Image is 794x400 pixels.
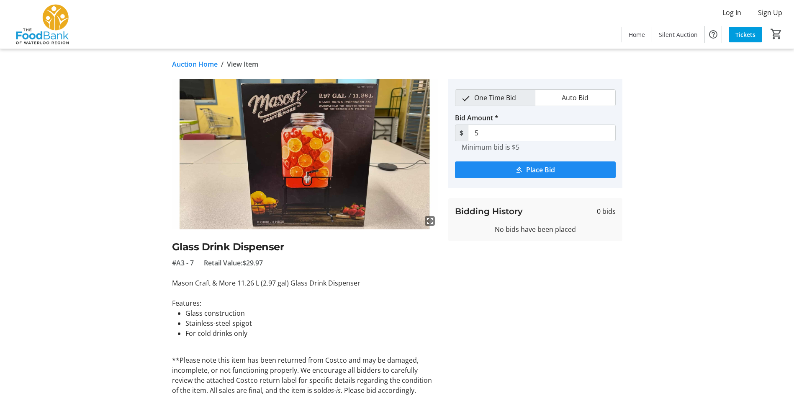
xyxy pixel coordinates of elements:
[722,8,741,18] span: Log In
[172,59,218,69] a: Auction Home
[5,3,80,45] img: The Food Bank of Waterloo Region's Logo
[557,90,594,106] span: Auto Bid
[769,26,784,42] button: Cart
[455,113,498,123] label: Bid Amount *
[751,6,789,19] button: Sign Up
[758,8,782,18] span: Sign Up
[597,206,616,216] span: 0 bids
[455,125,468,141] span: $
[172,79,438,229] img: Image
[455,205,523,218] h3: Bidding History
[172,239,438,255] h2: Glass Drink Dispenser
[425,216,435,226] mat-icon: fullscreen
[629,30,645,39] span: Home
[716,6,748,19] button: Log In
[729,27,762,42] a: Tickets
[227,59,258,69] span: View Item
[185,328,438,338] li: For cold drinks only
[652,27,704,42] a: Silent Auction
[204,258,263,268] span: Retail Value: $29.97
[735,30,755,39] span: Tickets
[469,90,521,106] span: One Time Bid
[172,355,438,395] p: **Please note this item has been returned from Costco and may be damaged, incomplete, or not func...
[705,26,722,43] button: Help
[172,258,194,268] span: #A3 - 7
[455,161,616,178] button: Place Bid
[526,165,555,175] span: Place Bid
[327,386,341,395] em: as-is
[462,143,519,151] tr-hint: Minimum bid is $5
[185,308,438,318] li: Glass construction
[172,298,438,308] p: Features:
[659,30,698,39] span: Silent Auction
[622,27,652,42] a: Home
[455,224,616,234] div: No bids have been placed
[172,278,438,288] p: Mason Craft & More 11.26 L (2.97 gal) Glass Drink Dispenser
[221,59,224,69] span: /
[185,318,438,328] li: Stainless-steel spigot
